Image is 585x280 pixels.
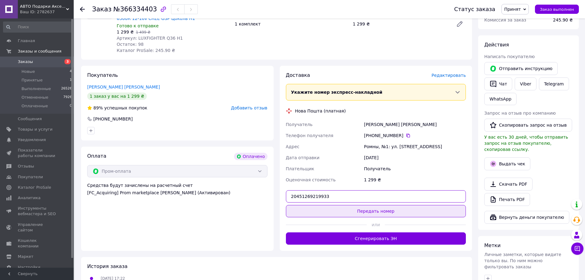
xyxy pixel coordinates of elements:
[18,164,34,169] span: Отзывы
[63,95,72,100] span: 7926
[484,93,517,105] a: WhatsApp
[540,7,574,12] span: Заказ выполнен
[3,22,72,33] input: Поиск
[286,155,320,160] span: Дата отправки
[363,163,467,174] div: Получатель
[117,42,144,47] span: Остаток: 98
[93,105,103,110] span: 89%
[21,77,43,83] span: Принятые
[18,195,41,201] span: Аналитика
[18,38,35,44] span: Главная
[286,232,466,245] button: Сгенерировать ЭН
[231,105,267,110] span: Добавить отзыв
[484,135,568,152] span: У вас есть 30 дней, чтобы отправить запрос на отзыв покупателю, скопировав ссылку.
[286,166,314,171] span: Плательщик
[18,49,61,54] span: Заказы и сообщения
[18,148,57,159] span: Показатели работы компании
[234,153,267,160] div: Оплачено
[136,30,150,34] span: 1 499 ₴
[363,174,467,185] div: 1 299 ₴
[18,116,42,122] span: Сообщения
[286,205,466,217] button: Передать номер
[294,108,347,114] div: Нова Пошта (платная)
[87,85,160,89] a: [PERSON_NAME] [PERSON_NAME]
[484,193,530,206] a: Печать PDF
[113,6,157,13] span: №366334403
[18,254,33,259] span: Маркет
[18,127,53,132] span: Товары и услуги
[484,243,501,248] span: Метки
[286,144,299,149] span: Адрес
[64,59,71,64] span: 3
[232,20,350,28] div: 1 комплект
[18,238,57,249] span: Кошелек компании
[61,86,72,92] span: 26526
[92,6,111,13] span: Заказ
[350,20,451,28] div: 1 299 ₴
[80,6,85,12] div: Вернуться назад
[484,54,535,59] span: Написать покупателю
[87,72,118,78] span: Покупатель
[117,36,183,41] span: Артикул: LUXFIGHTER Q36 H1
[70,103,72,109] span: 0
[18,174,43,180] span: Покупатели
[484,62,558,75] button: Отправить инструкцию
[535,5,579,14] button: Заказ выполнен
[87,105,147,111] div: успешных покупок
[21,86,51,92] span: Выполненные
[484,77,512,90] button: Чат
[18,59,33,65] span: Заказы
[21,103,48,109] span: Оплаченные
[117,4,216,21] a: Автомобильные светодиодные LED лампы LUXFIGHTER Q36-H1 CAN BUS 60Вт 12000Лм 6500К 12-16v CREE GSP...
[117,48,175,53] span: Каталог ProSale: 245.90 ₴
[21,95,48,100] span: Отмененные
[286,122,313,127] span: Получатель
[484,157,530,170] button: Выдать чек
[87,153,106,159] span: Оплата
[363,119,467,130] div: [PERSON_NAME] [PERSON_NAME]
[515,77,536,90] a: Viber
[117,30,134,34] span: 1 299 ₴
[431,73,466,78] span: Редактировать
[539,77,569,90] a: Telegram
[367,222,385,228] span: или
[484,119,572,132] button: Скопировать запрос на отзыв
[20,4,66,9] span: АВТО Подарки Аксессуары и Товары для ХОББИ
[286,190,466,203] input: Номер экспресс-накладной
[87,190,267,196] div: [FC_Acquiring] Prom marketplace [PERSON_NAME] (Активирован)
[70,77,72,83] span: 1
[18,185,51,190] span: Каталог ProSale
[20,9,74,15] div: Ваш ID: 2782637
[484,211,569,224] button: Вернуть деньги покупателю
[363,141,467,152] div: Ромны, №1: ул. [STREET_ADDRESS]
[18,137,46,143] span: Уведомления
[454,6,495,12] div: Статус заказа
[291,90,383,95] span: Укажите номер экспресс-накладной
[93,116,133,122] div: [PHONE_NUMBER]
[571,243,583,255] button: Чат с покупателем
[18,206,57,217] span: Инструменты вебмастера и SEO
[484,18,526,22] span: Комиссия за заказ
[364,132,466,139] div: [PHONE_NUMBER]
[18,265,40,270] span: Настройки
[87,182,267,196] div: Средства будут зачислены на расчетный счет
[484,252,561,269] span: Личные заметки, которые видите только вы. По ним можно фильтровать заказы
[21,69,35,74] span: Новые
[484,42,509,48] span: Действия
[484,111,556,116] span: Запрос на отзыв про компанию
[286,133,333,138] span: Телефон получателя
[87,263,127,269] span: История заказа
[454,18,466,30] a: Редактировать
[87,93,147,100] div: 1 заказ у вас на 1 299 ₴
[117,23,159,28] span: Готово к отправке
[18,222,57,233] span: Управление сайтом
[484,178,532,191] a: Скачать PDF
[553,18,573,22] span: 245.90 ₴
[363,152,467,163] div: [DATE]
[504,7,521,12] span: Принят
[70,69,72,74] span: 4
[286,177,336,182] span: Оценочная стоимость
[286,72,310,78] span: Доставка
